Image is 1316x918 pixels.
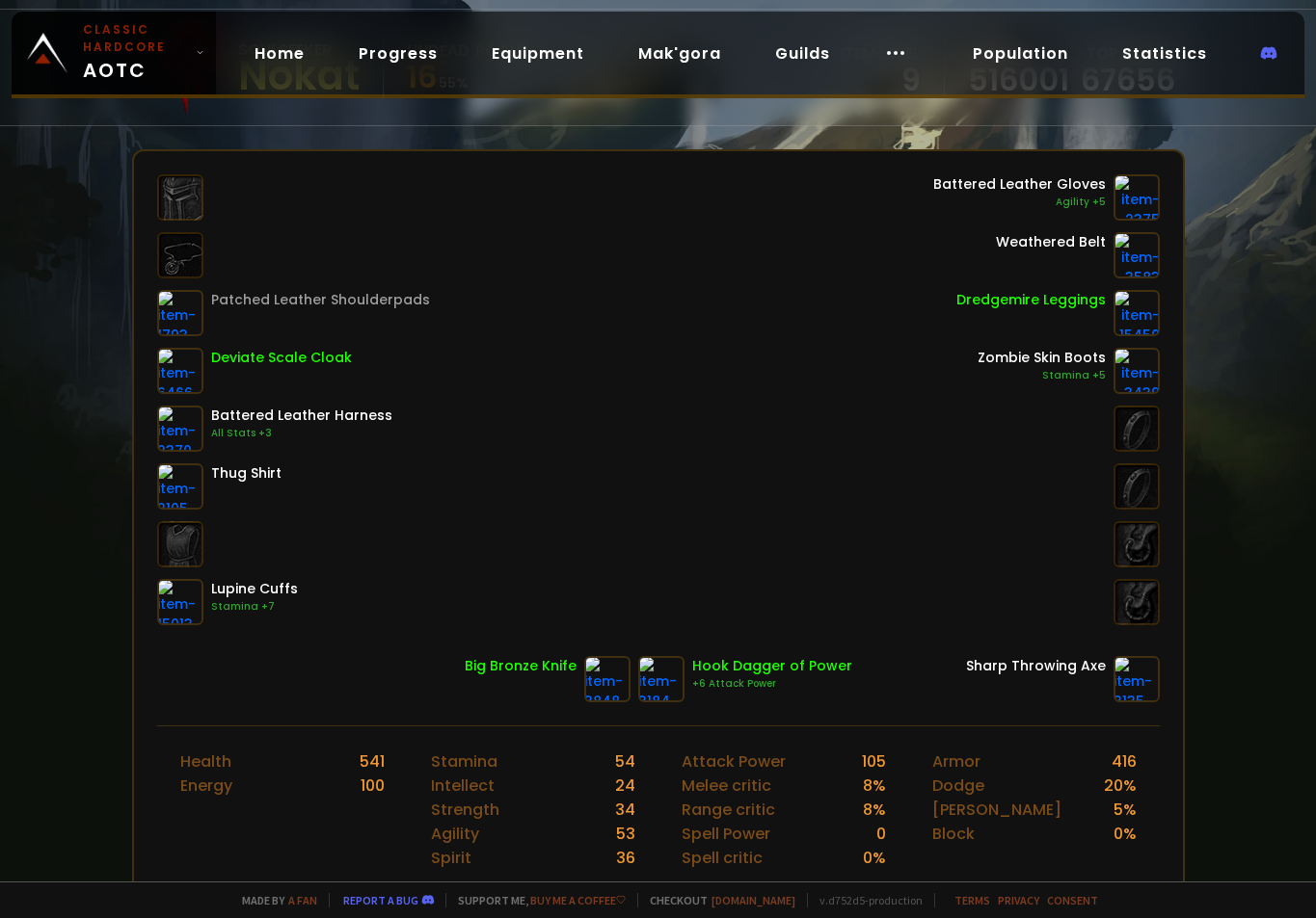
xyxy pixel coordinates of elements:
[288,893,317,907] a: a fan
[966,656,1106,676] div: Sharp Throwing Axe
[876,822,886,846] div: 0
[978,348,1106,368] div: Zombie Skin Boots
[157,463,203,510] img: item-2105
[1114,798,1137,822] div: 5 %
[1112,749,1137,774] div: 416
[615,749,635,774] div: 54
[431,846,471,870] div: Spirit
[157,406,203,452] img: item-2370
[616,846,635,870] div: 36
[637,893,795,907] span: Checkout
[933,195,1106,210] div: Agility +5
[211,290,430,310] div: Patched Leather Shoulderpads
[239,34,320,73] a: Home
[932,798,1061,822] div: [PERSON_NAME]
[863,798,886,822] div: 8 %
[957,34,1084,73] a: Population
[712,893,795,907] a: [DOMAIN_NAME]
[1114,656,1160,702] img: item-3135
[83,21,188,85] span: AOTC
[530,893,626,907] a: Buy me a coffee
[12,12,216,94] a: Classic HardcoreAOTC
[343,893,418,907] a: Report a bug
[211,579,298,599] div: Lupine Cuffs
[1047,893,1098,907] a: Consent
[211,599,298,615] div: Stamina +7
[211,463,282,484] div: Thug Shirt
[954,893,990,907] a: Terms
[998,893,1039,907] a: Privacy
[343,34,453,73] a: Progress
[361,774,385,798] div: 100
[1114,348,1160,394] img: item-3439
[933,174,1106,195] div: Battered Leather Gloves
[230,893,317,907] span: Made by
[157,579,203,625] img: item-15013
[83,21,188,56] small: Classic Hardcore
[180,774,232,798] div: Energy
[682,749,786,774] div: Attack Power
[863,846,886,870] div: 0 %
[615,774,635,798] div: 24
[996,232,1106,252] div: Weathered Belt
[682,846,763,870] div: Spell critic
[638,656,685,702] img: item-3184
[1114,290,1160,336] img: item-15450
[157,290,203,336] img: item-1793
[211,348,352,368] div: Deviate Scale Cloak
[682,822,770,846] div: Spell Power
[476,34,600,73] a: Equipment
[692,676,852,692] div: +6 Attack Power
[682,774,771,798] div: Melee critic
[465,656,577,676] div: Big Bronze Knife
[211,426,392,441] div: All Stats +3
[623,34,737,73] a: Mak'gora
[932,774,984,798] div: Dodge
[932,749,980,774] div: Armor
[615,798,635,822] div: 34
[157,348,203,394] img: item-6466
[760,34,846,73] a: Guilds
[211,406,392,426] div: Battered Leather Harness
[862,749,886,774] div: 105
[978,368,1106,383] div: Stamina +5
[1114,822,1137,846] div: 0 %
[431,774,495,798] div: Intellect
[431,798,499,822] div: Strength
[616,822,635,846] div: 53
[1114,174,1160,221] img: item-2375
[932,822,975,846] div: Block
[1104,774,1137,798] div: 20 %
[1107,34,1222,73] a: Statistics
[431,749,497,774] div: Stamina
[682,798,775,822] div: Range critic
[180,749,231,774] div: Health
[956,290,1106,310] div: Dredgemire Leggings
[431,822,479,846] div: Agility
[692,656,852,676] div: Hook Dagger of Power
[445,893,626,907] span: Support me,
[863,774,886,798] div: 8 %
[1114,232,1160,278] img: item-3583
[584,656,631,702] img: item-3848
[807,893,923,907] span: v. d752d5 - production
[360,749,385,774] div: 541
